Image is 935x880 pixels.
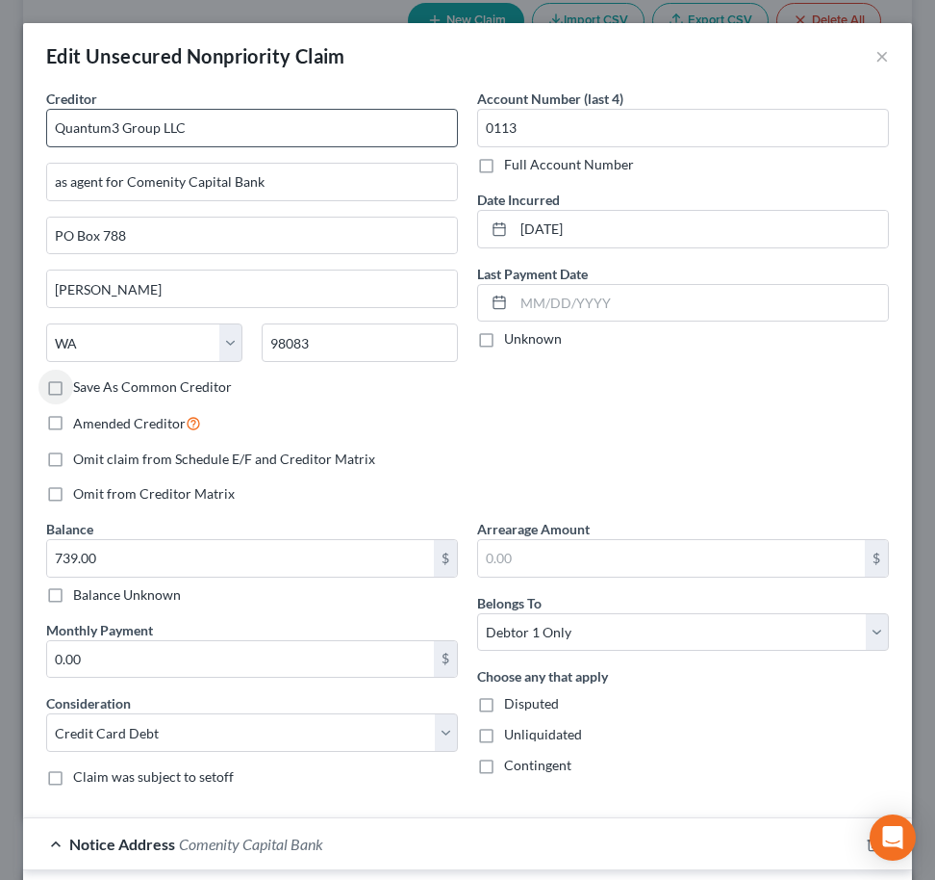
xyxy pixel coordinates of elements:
[478,540,865,577] input: 0.00
[477,519,590,539] label: Arrearage Amount
[69,835,175,853] span: Notice Address
[73,415,186,431] span: Amended Creditor
[46,91,97,107] span: Creditor
[46,620,153,640] label: Monthly Payment
[73,768,234,785] span: Claim was subject to setoff
[477,595,542,611] span: Belongs To
[875,44,889,67] button: ×
[262,324,458,362] input: Enter zip...
[434,641,457,678] div: $
[477,190,560,210] label: Date Incurred
[504,329,562,349] label: Unknown
[504,726,582,742] span: Unliquidated
[73,451,375,467] span: Omit claim from Schedule E/F and Creditor Matrix
[73,485,235,502] span: Omit from Creditor Matrix
[514,211,888,247] input: MM/DD/YYYY
[477,666,608,686] label: Choose any that apply
[504,757,571,773] span: Contingent
[73,377,232,397] label: Save As Common Creditor
[47,271,457,307] input: Enter city...
[46,42,345,69] div: Edit Unsecured Nonpriority Claim
[504,155,634,174] label: Full Account Number
[870,815,916,861] div: Open Intercom Messenger
[477,89,623,109] label: Account Number (last 4)
[514,285,888,322] input: MM/DD/YYYY
[46,109,458,147] input: Search creditor by name...
[47,218,457,254] input: Apt, Suite, etc...
[434,540,457,577] div: $
[477,264,588,284] label: Last Payment Date
[865,540,888,577] div: $
[477,109,889,147] input: XXXX
[73,585,181,605] label: Balance Unknown
[47,641,434,678] input: 0.00
[504,695,559,712] span: Disputed
[47,540,434,577] input: 0.00
[179,835,323,853] span: Comenity Capital Bank
[47,164,457,200] input: Enter address...
[46,693,131,713] label: Consideration
[46,519,93,539] label: Balance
